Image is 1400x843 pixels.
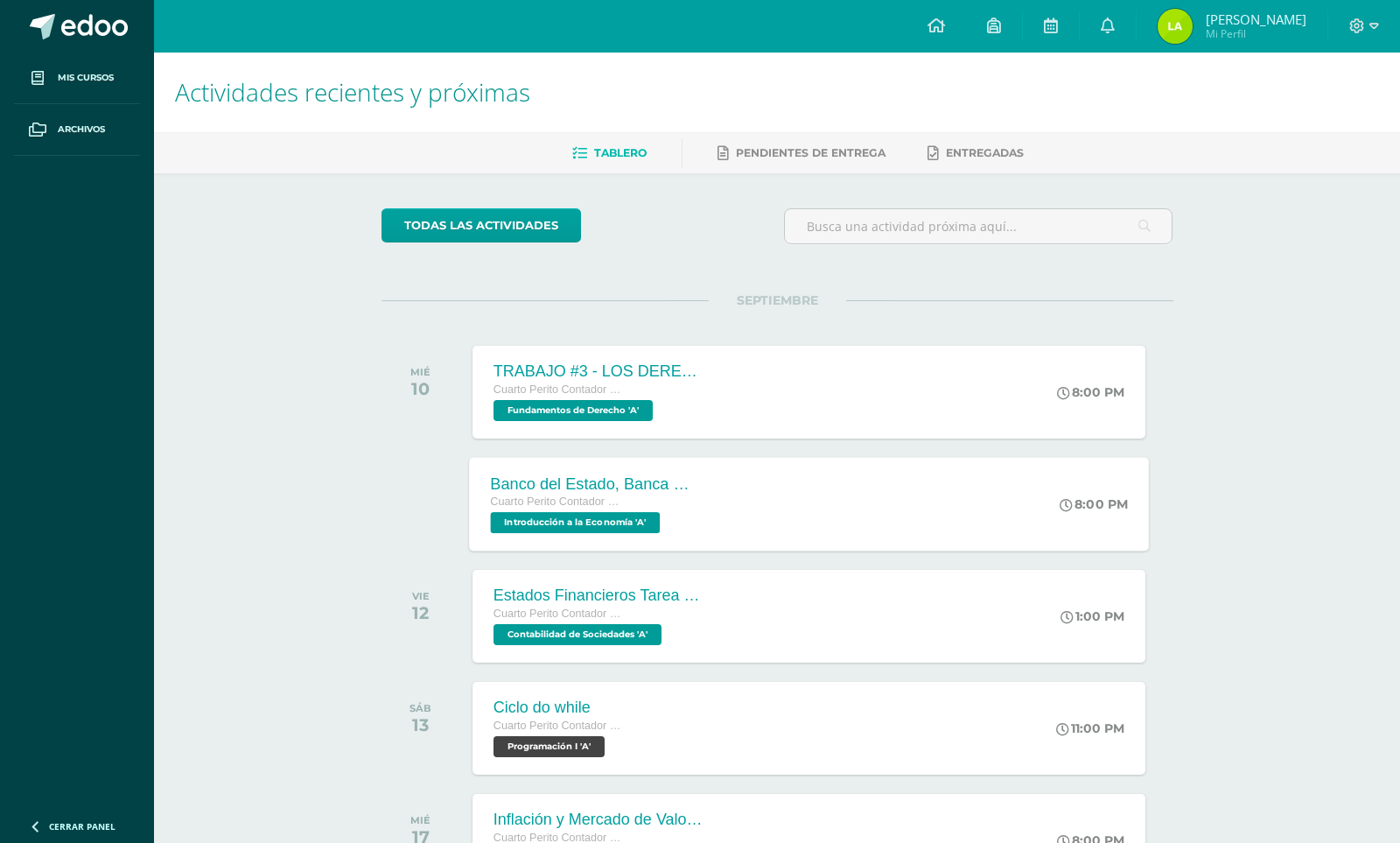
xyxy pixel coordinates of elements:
[594,146,647,159] span: Tablero
[412,602,430,623] div: 12
[410,814,430,826] div: MIÉ
[409,714,431,735] div: 13
[1158,9,1193,44] img: e27ff7c47363af2913875ea146f0a901.png
[493,699,625,717] div: Ciclo do while
[493,720,625,732] span: Cuarto Perito Contador con Orientación en Computación
[490,474,702,493] div: Banco del Estado, Banca Múltiple.
[493,383,625,396] span: Cuarto Perito Contador con Orientación en Computación
[1206,11,1306,28] span: [PERSON_NAME]
[1060,496,1128,512] div: 8:00 PM
[14,53,140,104] a: Mis cursos
[717,139,885,167] a: Pendientes de entrega
[490,512,660,533] span: Introducción a la Economía 'A'
[493,362,703,381] div: TRABAJO #3 - LOS DERECHOS HUMANOS
[709,292,846,308] span: SEPTIEMBRE
[175,75,530,109] span: Actividades recientes y próximas
[58,71,114,85] span: Mis cursos
[493,624,661,645] span: Contabilidad de Sociedades 'A'
[1057,384,1124,400] div: 8:00 PM
[572,139,647,167] a: Tablero
[493,400,653,421] span: Fundamentos de Derecho 'A'
[58,123,105,137] span: Archivos
[410,378,430,399] div: 10
[412,590,430,602] div: VIE
[49,820,115,832] span: Cerrar panel
[490,495,623,508] span: Cuarto Perito Contador con Orientación en Computación
[736,146,885,159] span: Pendientes de entrega
[410,366,430,378] div: MIÉ
[927,139,1024,167] a: Entregadas
[1060,608,1124,624] div: 1:00 PM
[946,146,1024,159] span: Entregadas
[1206,26,1306,41] span: Mi Perfil
[493,736,605,757] span: Programación I 'A'
[1056,720,1124,736] div: 11:00 PM
[493,608,625,620] span: Cuarto Perito Contador con Orientación en Computación
[14,104,140,156] a: Archivos
[493,811,703,829] div: Inflación y Mercado de Valores
[785,209,1172,243] input: Busca una actividad próxima aquí...
[409,702,431,714] div: SÁB
[381,208,581,242] a: todas las Actividades
[493,587,703,605] div: Estados Financieros Tarea #67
